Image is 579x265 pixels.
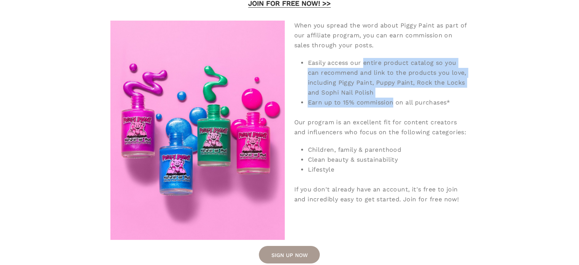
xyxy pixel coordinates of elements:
div: When you spread the word about Piggy Paint as part of our affiliate program, you can earn commiss... [294,21,468,50]
li: Lifestyle [308,165,468,175]
img: dpm_1-036.jpg [110,21,285,240]
div: If you don't already have an account, it's free to join and incredibly easy to get started. Join ... [294,185,468,204]
div: Our program is an excellent fit for content creators and influencers who focus on the following c... [294,108,468,137]
li: Clean beauty & sustainability [308,155,468,165]
li: Earn up to 15% commission on all purchases* [308,98,468,108]
li: Children, family & parenthood [308,145,468,155]
a: SIGN UP NOW [259,246,320,263]
li: Easily access our entire product catalog so you can recommend and link to the products you love, ... [308,58,468,98]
